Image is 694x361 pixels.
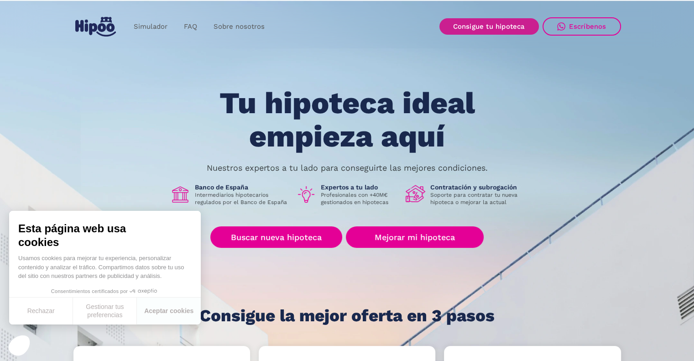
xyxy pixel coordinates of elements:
[569,22,606,31] div: Escríbenos
[439,18,539,35] a: Consigue tu hipoteca
[73,13,118,40] a: home
[321,191,398,206] p: Profesionales con +40M€ gestionados en hipotecas
[346,226,483,248] a: Mejorar mi hipoteca
[195,191,289,206] p: Intermediarios hipotecarios regulados por el Banco de España
[430,183,524,191] h1: Contratación y subrogación
[176,18,205,36] a: FAQ
[195,183,289,191] h1: Banco de España
[125,18,176,36] a: Simulador
[210,226,342,248] a: Buscar nueva hipoteca
[321,183,398,191] h1: Expertos a tu lado
[174,87,520,153] h1: Tu hipoteca ideal empieza aquí
[430,191,524,206] p: Soporte para contratar tu nueva hipoteca o mejorar la actual
[205,18,273,36] a: Sobre nosotros
[543,17,621,36] a: Escríbenos
[207,164,488,172] p: Nuestros expertos a tu lado para conseguirte las mejores condiciones.
[199,307,495,325] h1: Consigue la mejor oferta en 3 pasos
